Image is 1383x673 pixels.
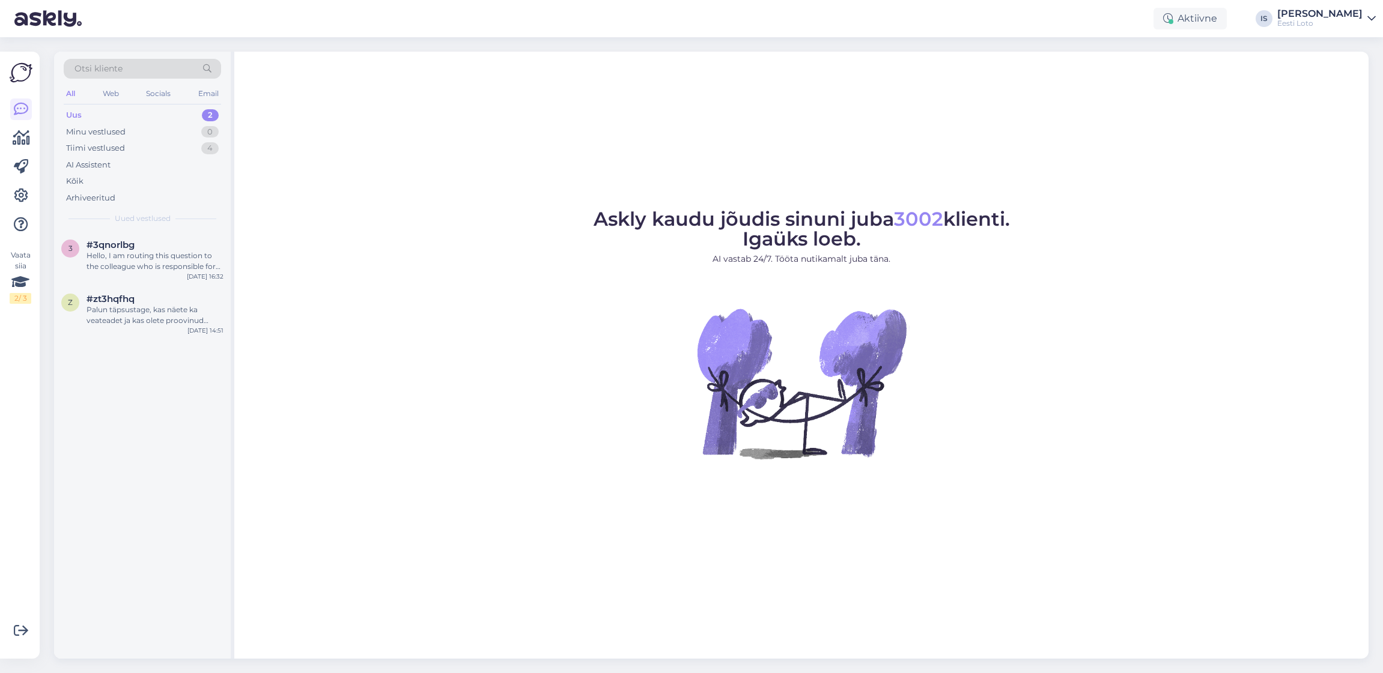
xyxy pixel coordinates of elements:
span: 3 [68,244,73,253]
div: Uus [66,109,82,121]
span: Otsi kliente [74,62,123,75]
div: Web [100,86,121,101]
div: Vaata siia [10,250,31,304]
div: AI Assistent [66,159,111,171]
div: Eesti Loto [1277,19,1363,28]
div: 4 [201,142,219,154]
div: 2 / 3 [10,293,31,304]
span: Askly kaudu jõudis sinuni juba klienti. Igaüks loeb. [594,207,1010,250]
div: Aktiivne [1154,8,1227,29]
div: Palun täpsustage, kas näete ka veateadet ja kas olete proovinud veebilehitseja vahemälu ja küpsis... [87,304,223,326]
span: Uued vestlused [115,213,171,224]
div: [PERSON_NAME] [1277,9,1363,19]
div: Minu vestlused [66,126,126,138]
img: No Chat active [693,275,910,491]
span: #3qnorlbg [87,240,135,250]
div: Kõik [66,175,84,187]
div: Arhiveeritud [66,192,115,204]
div: Email [196,86,221,101]
div: Socials [144,86,173,101]
div: All [64,86,78,101]
div: Tiimi vestlused [66,142,125,154]
span: z [68,298,73,307]
div: 2 [202,109,219,121]
div: [DATE] 14:51 [187,326,223,335]
span: 3002 [894,207,943,231]
div: IS [1256,10,1272,27]
p: AI vastab 24/7. Tööta nutikamalt juba täna. [594,253,1010,265]
img: Askly Logo [10,61,32,84]
div: Hello, I am routing this question to the colleague who is responsible for this topic. The reply m... [87,250,223,272]
div: [DATE] 16:32 [187,272,223,281]
a: [PERSON_NAME]Eesti Loto [1277,9,1376,28]
div: 0 [201,126,219,138]
span: #zt3hqfhq [87,294,135,304]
